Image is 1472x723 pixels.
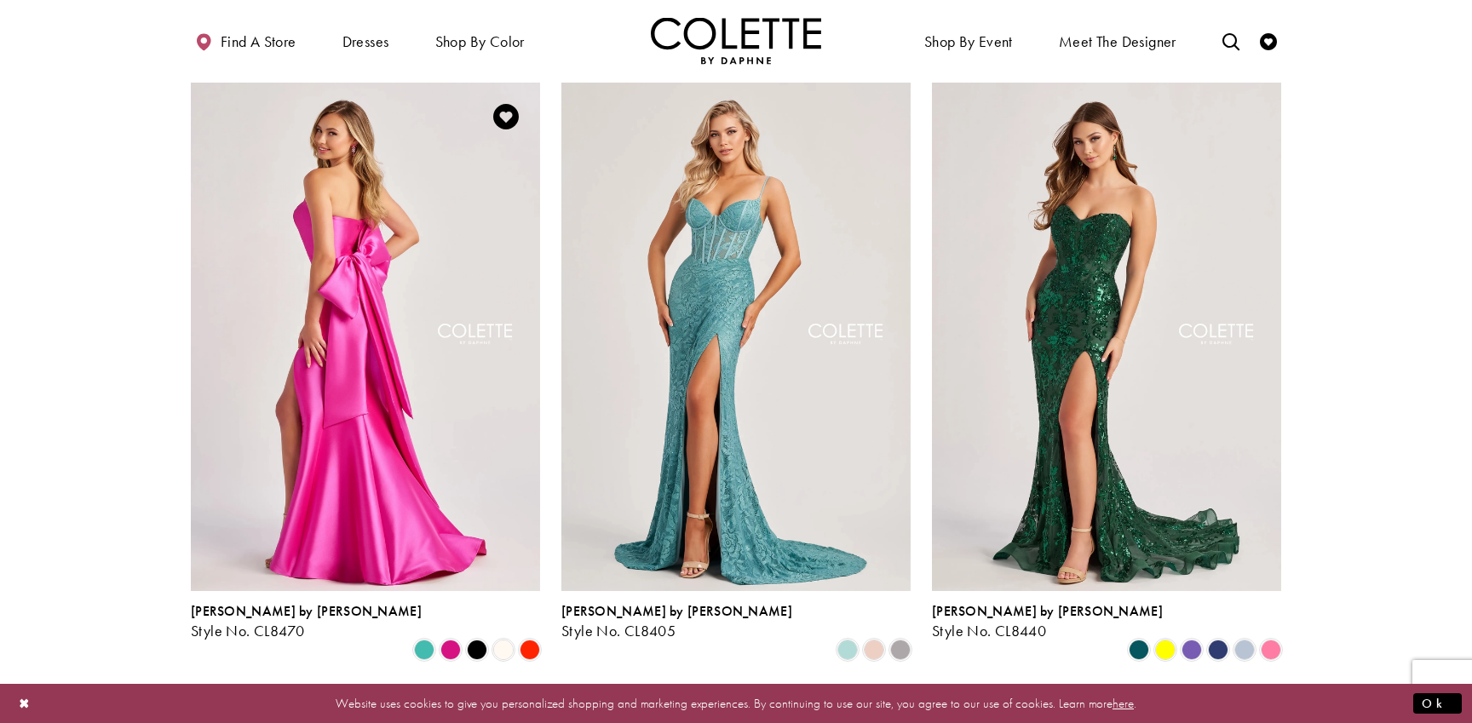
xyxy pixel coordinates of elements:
a: Visit Colette by Daphne Style No. CL8440 Page [932,83,1281,590]
i: Navy Blue [1208,640,1228,660]
a: Visit Home Page [651,17,821,64]
i: Sea Glass [837,640,858,660]
a: Find a store [191,17,300,64]
span: Dresses [338,17,394,64]
a: Visit Colette by Daphne Style No. CL8470 Page [191,83,540,590]
a: Check Wishlist [1256,17,1281,64]
a: Add to Wishlist [488,99,524,135]
span: Shop By Event [924,33,1013,50]
div: Colette by Daphne Style No. CL8440 [932,604,1163,640]
a: Visit Colette by Daphne Style No. CL8405 Page [561,83,911,590]
span: Shop by color [435,33,525,50]
i: Ice Blue [1234,640,1255,660]
i: Violet [1182,640,1202,660]
span: Style No. CL8470 [191,621,304,640]
a: Meet the designer [1055,17,1181,64]
span: [PERSON_NAME] by [PERSON_NAME] [561,602,792,620]
span: Shop by color [431,17,529,64]
i: Diamond White [493,640,514,660]
i: Spruce [1129,640,1149,660]
span: Dresses [342,33,389,50]
div: Colette by Daphne Style No. CL8405 [561,604,792,640]
div: Colette by Daphne Style No. CL8470 [191,604,422,640]
i: Scarlet [520,640,540,660]
span: Meet the designer [1059,33,1176,50]
i: Rose [864,640,884,660]
button: Submit Dialog [1413,692,1462,714]
i: Yellow [1155,640,1176,660]
span: Shop By Event [920,17,1017,64]
span: [PERSON_NAME] by [PERSON_NAME] [932,602,1163,620]
span: Style No. CL8405 [561,621,676,640]
span: Style No. CL8440 [932,621,1046,640]
i: Fuchsia [440,640,461,660]
span: [PERSON_NAME] by [PERSON_NAME] [191,602,422,620]
img: Colette by Daphne [651,17,821,64]
a: Toggle search [1218,17,1244,64]
button: Close Dialog [10,688,39,718]
i: Black [467,640,487,660]
span: Find a store [221,33,296,50]
p: Website uses cookies to give you personalized shopping and marketing experiences. By continuing t... [123,691,1349,714]
a: here [1113,694,1134,711]
i: Cotton Candy [1261,640,1281,660]
i: Turquoise [414,640,434,660]
i: Smoke [890,640,911,660]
